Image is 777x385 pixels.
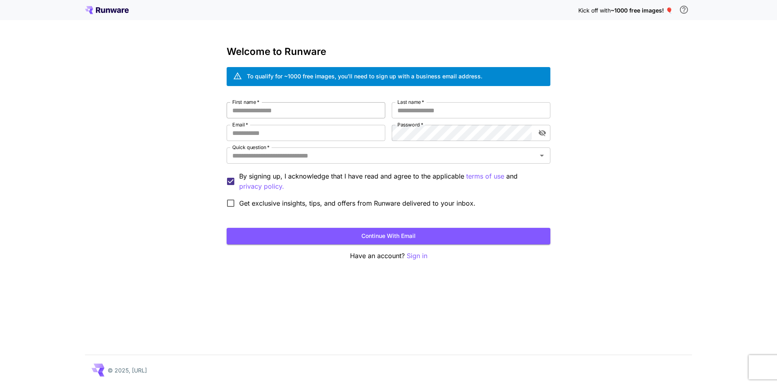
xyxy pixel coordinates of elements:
p: privacy policy. [239,181,284,191]
span: Get exclusive insights, tips, and offers from Runware delivered to your inbox. [239,198,476,208]
p: Have an account? [227,251,550,261]
span: Kick off with [578,7,611,14]
label: Quick question [232,144,270,151]
p: © 2025, [URL] [108,366,147,374]
div: To qualify for ~1000 free images, you’ll need to sign up with a business email address. [247,72,482,80]
button: toggle password visibility [535,126,550,140]
button: Open [536,150,548,161]
button: By signing up, I acknowledge that I have read and agree to the applicable and privacy policy. [466,171,504,181]
label: First name [232,99,259,105]
button: In order to qualify for free credit, you need to sign up with a business email address and click ... [676,2,692,18]
p: terms of use [466,171,504,181]
p: By signing up, I acknowledge that I have read and agree to the applicable and [239,171,544,191]
button: Continue with email [227,228,550,244]
label: Password [397,121,423,128]
h3: Welcome to Runware [227,46,550,57]
button: Sign in [407,251,427,261]
label: Email [232,121,248,128]
button: By signing up, I acknowledge that I have read and agree to the applicable terms of use and [239,181,284,191]
label: Last name [397,99,424,105]
span: ~1000 free images! 🎈 [611,7,673,14]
